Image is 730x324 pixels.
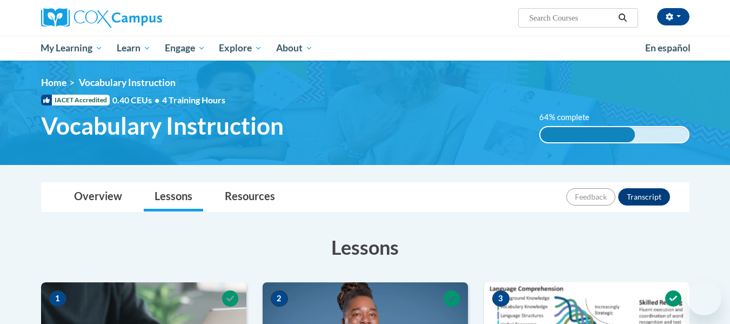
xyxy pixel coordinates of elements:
[79,77,176,88] span: Vocabulary Instruction
[645,42,691,54] span: En español
[41,8,162,28] img: Cox Campus
[41,77,66,88] a: Home
[528,11,614,24] input: Search Courses
[492,290,510,307] span: 3
[34,36,110,61] a: My Learning
[155,95,159,105] span: •
[41,111,284,140] span: Vocabulary Instruction
[687,281,721,315] iframe: Button to launch messaging window
[618,188,670,206] button: Transcript
[158,36,212,61] a: Engage
[162,95,225,105] span: 4 Training Hours
[566,188,615,206] button: Feedback
[25,36,706,61] div: Main menu
[212,36,269,61] a: Explore
[271,290,288,307] span: 2
[614,11,631,24] button: Search
[110,36,158,61] a: Learn
[539,111,601,123] label: 64% complete
[144,183,203,211] a: Lessons
[165,42,205,55] span: Engage
[219,42,262,55] span: Explore
[540,127,635,142] div: 64% complete
[117,42,151,55] span: Learn
[41,95,110,105] span: IACET Accredited
[49,290,66,307] span: 1
[63,183,133,211] a: Overview
[41,42,103,55] span: My Learning
[41,234,689,261] h3: Lessons
[214,183,286,211] a: Resources
[112,94,162,106] span: 0.40 CEUs
[657,8,689,25] button: Account Settings
[638,37,698,59] a: En español
[269,36,320,61] a: About
[41,8,246,28] a: Cox Campus
[276,42,313,55] span: About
